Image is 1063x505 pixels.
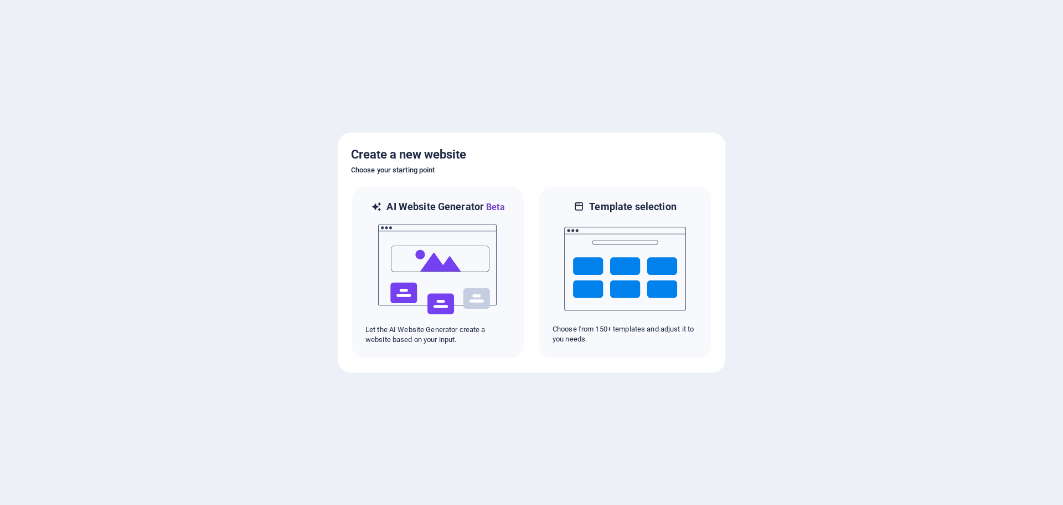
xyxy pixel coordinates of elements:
[386,200,504,214] h6: AI Website Generator
[538,186,712,359] div: Template selectionChoose from 150+ templates and adjust it to you needs.
[589,200,676,213] h6: Template selection
[484,202,505,212] span: Beta
[351,146,712,164] h5: Create a new website
[377,214,499,325] img: ai
[365,325,510,345] p: Let the AI Website Generator create a website based on your input.
[351,186,525,359] div: AI Website GeneratorBetaaiLet the AI Website Generator create a website based on your input.
[351,164,712,177] h6: Choose your starting point
[553,324,698,344] p: Choose from 150+ templates and adjust it to you needs.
